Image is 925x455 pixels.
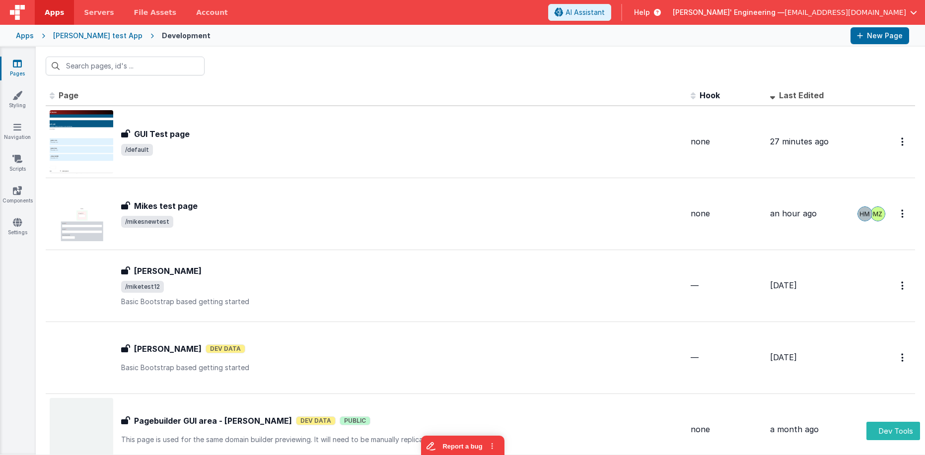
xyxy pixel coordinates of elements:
h3: [PERSON_NAME] [134,265,202,277]
div: [PERSON_NAME] test App [53,31,142,41]
span: [PERSON_NAME]' Engineering — [673,7,784,17]
span: an hour ago [770,208,817,218]
button: Options [895,131,911,152]
button: Options [895,419,911,440]
span: a month ago [770,424,819,434]
span: Servers [84,7,114,17]
div: none [691,424,762,435]
button: [PERSON_NAME]' Engineering — [EMAIL_ADDRESS][DOMAIN_NAME] [673,7,917,17]
input: Search pages, id's ... [46,57,205,75]
span: — [691,352,699,362]
h3: GUI Test page [134,128,190,140]
button: Options [895,347,911,368]
span: Help [634,7,650,17]
button: Dev Tools [866,422,920,440]
button: AI Assistant [548,4,611,21]
span: /default [121,144,153,156]
img: 1b65a3e5e498230d1b9478315fee565b [858,207,872,221]
h3: Mikes test page [134,200,198,212]
h3: Pagebuilder GUI area - [PERSON_NAME] [134,415,292,427]
p: This page is used for the same domain builder previewing. It will need to be manually replicated ... [121,435,683,445]
div: Development [162,31,211,41]
span: [DATE] [770,352,797,362]
h3: [PERSON_NAME] [134,343,202,355]
p: Basic Bootstrap based getting started [121,297,683,307]
span: File Assets [134,7,177,17]
span: /miketest12 [121,281,164,293]
div: none [691,208,762,219]
p: Basic Bootstrap based getting started [121,363,683,373]
button: New Page [851,27,909,44]
span: [DATE] [770,280,797,290]
img: e6f0a7b3287e646a671e5b5b3f58e766 [871,207,885,221]
span: AI Assistant [566,7,605,17]
span: Dev Data [296,416,336,425]
span: /mikesnewtest [121,216,173,228]
div: none [691,136,762,147]
span: Dev Data [206,344,245,353]
span: Hook [700,90,720,100]
span: — [691,280,699,290]
span: Public [340,416,370,425]
span: [EMAIL_ADDRESS][DOMAIN_NAME] [784,7,906,17]
div: Apps [16,31,34,41]
span: 27 minutes ago [770,136,829,146]
span: Apps [45,7,64,17]
span: Page [59,90,78,100]
span: Last Edited [779,90,824,100]
button: Options [895,203,911,224]
button: Options [895,275,911,296]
